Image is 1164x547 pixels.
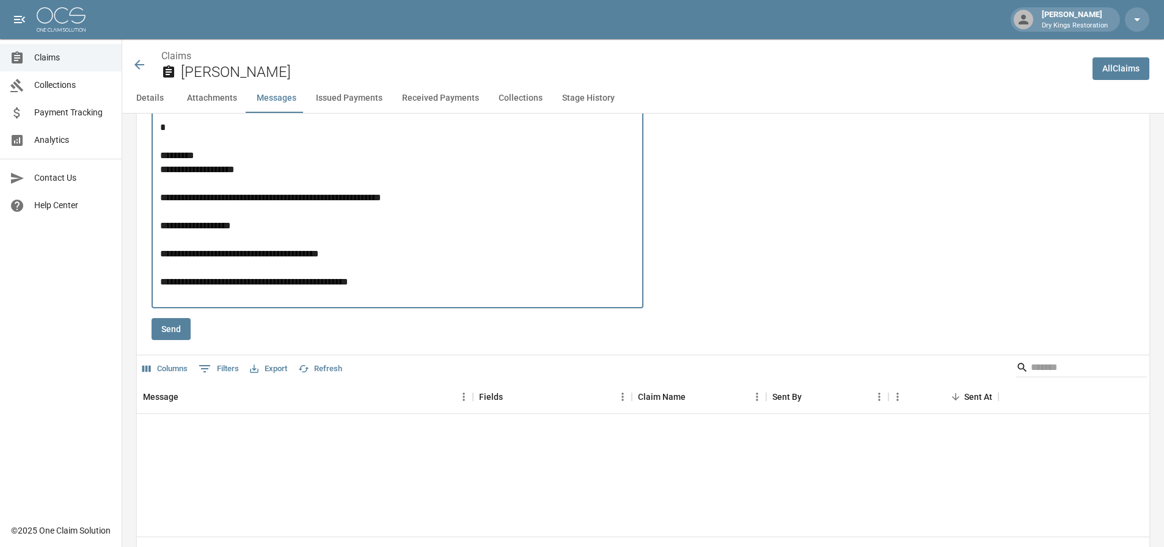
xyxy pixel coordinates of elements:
[802,388,819,405] button: Sort
[161,50,191,62] a: Claims
[638,380,686,414] div: Claim Name
[748,388,766,406] button: Menu
[1016,358,1147,380] div: Search
[552,84,624,113] button: Stage History
[947,388,964,405] button: Sort
[177,84,247,113] button: Attachments
[686,388,703,405] button: Sort
[473,380,632,414] div: Fields
[870,388,888,406] button: Menu
[139,360,191,379] button: Select columns
[34,199,112,212] span: Help Center
[247,84,306,113] button: Messages
[489,84,552,113] button: Collections
[122,84,1164,113] div: anchor tabs
[178,388,196,405] button: Sort
[122,84,177,113] button: Details
[152,318,191,341] button: Send
[11,524,111,537] div: © 2025 One Claim Solution
[392,84,489,113] button: Received Payments
[888,380,998,414] div: Sent At
[196,359,242,379] button: Show filters
[1093,57,1149,80] a: AllClaims
[37,7,86,32] img: ocs-logo-white-transparent.png
[247,360,290,379] button: Export
[613,388,632,406] button: Menu
[161,49,1083,63] nav: breadcrumb
[888,388,907,406] button: Menu
[143,380,178,414] div: Message
[455,388,473,406] button: Menu
[34,106,112,119] span: Payment Tracking
[181,63,1083,81] h2: [PERSON_NAME]
[772,380,802,414] div: Sent By
[766,380,888,414] div: Sent By
[1042,21,1108,31] p: Dry Kings Restoration
[964,380,992,414] div: Sent At
[34,79,112,92] span: Collections
[34,134,112,147] span: Analytics
[137,380,473,414] div: Message
[295,360,345,379] button: Refresh
[632,380,766,414] div: Claim Name
[479,380,503,414] div: Fields
[34,172,112,184] span: Contact Us
[503,388,520,405] button: Sort
[34,51,112,64] span: Claims
[7,7,32,32] button: open drawer
[1037,9,1113,31] div: [PERSON_NAME]
[306,84,392,113] button: Issued Payments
